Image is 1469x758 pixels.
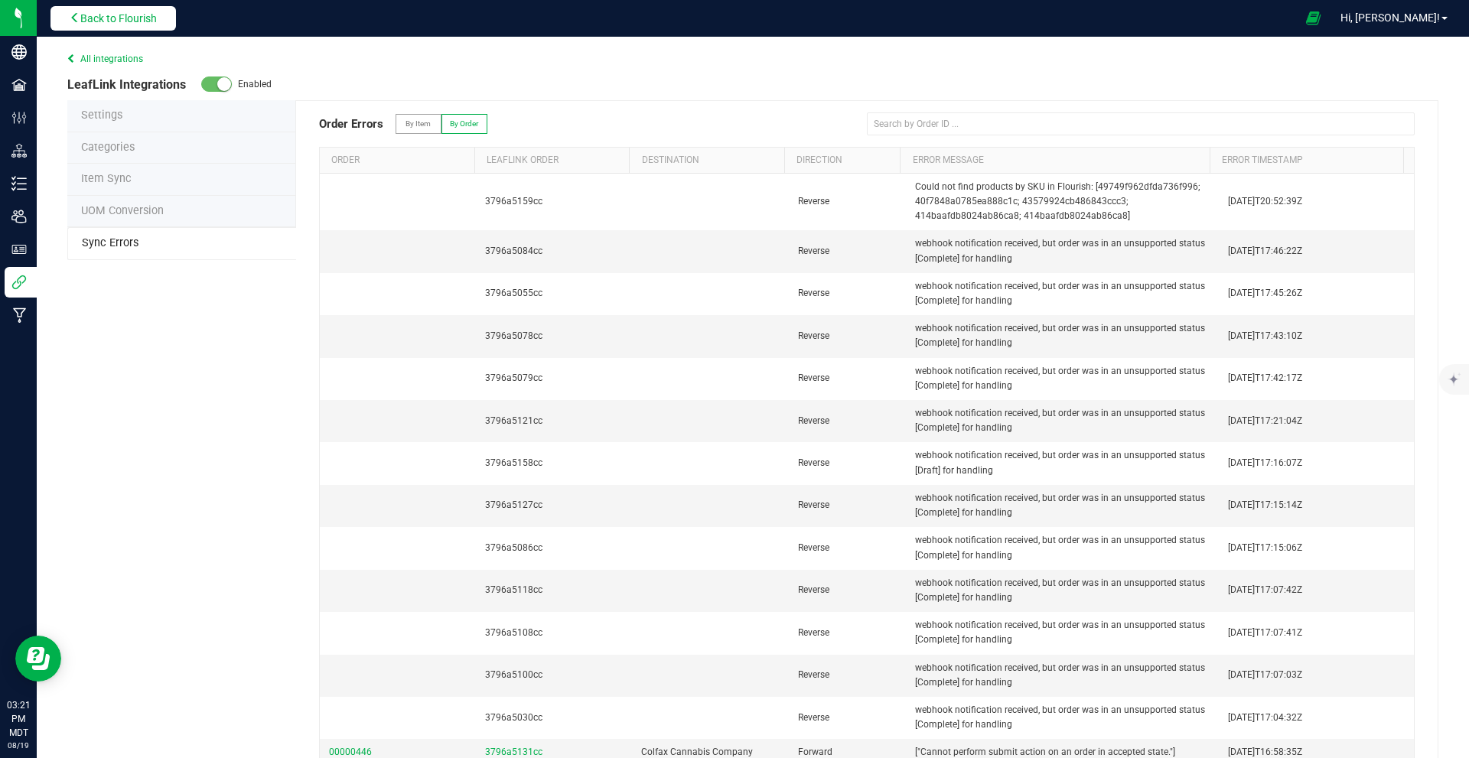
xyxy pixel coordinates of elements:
[11,77,27,93] inline-svg: Facilities
[1296,3,1331,33] span: Open Ecommerce Menu
[1228,457,1302,468] span: [DATE]T17:16:07Z
[915,450,1205,475] span: webhook notification received, but order was in an unsupported status [Draft] for handling
[67,77,186,93] span: LeafLink Integrations
[485,288,542,298] span: 3796a5055cc
[784,148,901,174] th: Direction
[798,499,829,510] span: Reverse
[915,662,1205,688] span: webhook notification received, but order was in an unsupported status [Complete] for handling
[798,627,829,638] span: Reverse
[1228,584,1302,595] span: [DATE]T17:07:42Z
[798,747,832,757] span: Forward
[915,620,1205,645] span: webhook notification received, but order was in an unsupported status [Complete] for handling
[1228,415,1302,426] span: [DATE]T17:21:04Z
[485,499,542,510] span: 3796a5127cc
[485,712,542,723] span: 3796a5030cc
[485,415,542,426] span: 3796a5121cc
[1340,11,1440,24] span: Hi, [PERSON_NAME]!
[485,196,542,207] span: 3796a5159cc
[915,577,1205,603] span: webhook notification received, but order was in an unsupported status [Complete] for handling
[485,669,542,680] span: 3796a5100cc
[798,288,829,298] span: Reverse
[1228,542,1302,553] span: [DATE]T17:15:06Z
[1210,148,1403,174] th: Error Timestamp
[900,148,1210,174] th: Error Message
[1228,330,1302,341] span: [DATE]T17:43:10Z
[915,408,1205,433] span: webhook notification received, but order was in an unsupported status [Complete] for handling
[319,115,388,133] span: Order Errors
[798,712,829,723] span: Reverse
[7,740,30,751] p: 08/19
[81,109,122,122] span: Settings
[81,141,135,154] span: Categories
[50,6,176,31] button: Back to Flourish
[11,110,27,125] inline-svg: Configuration
[7,698,30,740] p: 03:21 PM MDT
[915,323,1205,348] span: webhook notification received, but order was in an unsupported status [Complete] for handling
[1228,372,1302,383] span: [DATE]T17:42:17Z
[232,79,272,89] span: Enabled
[11,275,27,290] inline-svg: Integrations
[81,172,132,185] span: Item Sync
[474,148,629,174] th: Leaflink Order
[80,12,157,24] span: Back to Flourish
[915,535,1205,560] span: webhook notification received, but order was in an unsupported status [Complete] for handling
[329,747,372,757] a: 00000446
[82,236,138,249] span: Sync Errors
[641,747,753,757] span: Colfax Cannabis Company
[1228,669,1302,680] span: [DATE]T17:07:03Z
[485,584,542,595] span: 3796a5118cc
[67,54,143,64] a: All integrations
[798,196,829,207] span: Reverse
[485,747,542,757] a: 3796a5131cc
[485,330,542,341] span: 3796a5078cc
[11,176,27,191] inline-svg: Inventory
[81,204,164,217] span: UOM Conversion
[798,372,829,383] span: Reverse
[1228,712,1302,723] span: [DATE]T17:04:32Z
[11,242,27,257] inline-svg: User Roles
[11,209,27,224] inline-svg: Users
[15,636,61,682] iframe: Resource center
[798,542,829,553] span: Reverse
[798,669,829,680] span: Reverse
[450,119,478,128] span: By Order
[798,457,829,468] span: Reverse
[915,366,1205,391] span: webhook notification received, but order was in an unsupported status [Complete] for handling
[485,372,542,383] span: 3796a5079cc
[11,307,27,323] inline-svg: Manufacturing
[798,415,829,426] span: Reverse
[798,330,829,341] span: Reverse
[485,627,542,638] span: 3796a5108cc
[11,143,27,158] inline-svg: Distribution
[798,584,829,595] span: Reverse
[915,747,1175,757] span: ["Cannot perform submit action on an order in accepted state."]
[915,238,1205,263] span: webhook notification received, but order was in an unsupported status [Complete] for handling
[915,281,1205,306] span: webhook notification received, but order was in an unsupported status [Complete] for handling
[320,148,474,174] th: Order
[1228,747,1302,757] span: [DATE]T16:58:35Z
[485,542,542,553] span: 3796a5086cc
[915,704,1205,730] span: webhook notification received, but order was in an unsupported status [Complete] for handling
[1228,499,1302,510] span: [DATE]T17:15:14Z
[485,457,542,468] span: 3796a5158cc
[11,44,27,60] inline-svg: Company
[1228,627,1302,638] span: [DATE]T17:07:41Z
[798,246,829,256] span: Reverse
[485,246,542,256] span: 3796a5084cc
[915,493,1205,518] span: webhook notification received, but order was in an unsupported status [Complete] for handling
[629,148,783,174] th: Destination
[1228,196,1302,207] span: [DATE]T20:52:39Z
[915,181,1200,221] span: Could not find products by SKU in Flourish: [49749f962dfda736f996; 40f7848a0785ea888c1c; 43579924...
[406,119,431,128] span: By Item
[867,112,1415,135] input: Search by Order ID ...
[1228,246,1302,256] span: [DATE]T17:46:22Z
[1228,288,1302,298] span: [DATE]T17:45:26Z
